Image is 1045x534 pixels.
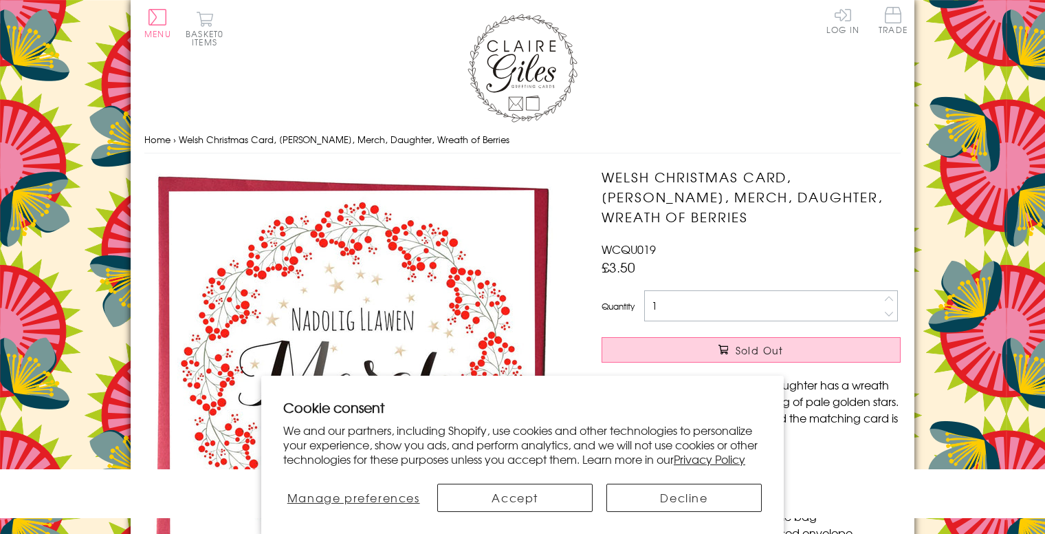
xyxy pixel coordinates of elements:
span: Menu [144,28,171,40]
a: Log In [826,7,859,34]
span: › [173,133,176,146]
nav: breadcrumbs [144,126,901,154]
a: Home [144,133,170,146]
p: We and our partners, including Shopify, use cookies and other technologies to personalize your ex... [283,423,762,466]
a: Privacy Policy [674,451,745,467]
span: Sold Out [736,343,784,357]
button: Manage preferences [283,484,423,512]
span: Manage preferences [287,489,420,506]
button: Menu [144,9,171,38]
h1: Welsh Christmas Card, [PERSON_NAME], Merch, Daughter, Wreath of Berries [602,167,901,226]
button: Sold Out [602,337,901,363]
img: Claire Giles Greetings Cards [467,14,577,122]
span: 0 items [192,28,223,48]
span: £3.50 [602,257,635,277]
a: Trade [879,7,907,36]
label: Quantity [602,300,635,312]
span: Welsh Christmas Card, [PERSON_NAME], Merch, Daughter, Wreath of Berries [179,133,509,146]
button: Decline [606,484,762,512]
span: Trade [879,7,907,34]
button: Accept [437,484,593,512]
span: WCQU019 [602,241,656,257]
h2: Cookie consent [283,398,762,417]
button: Basket0 items [186,11,223,46]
